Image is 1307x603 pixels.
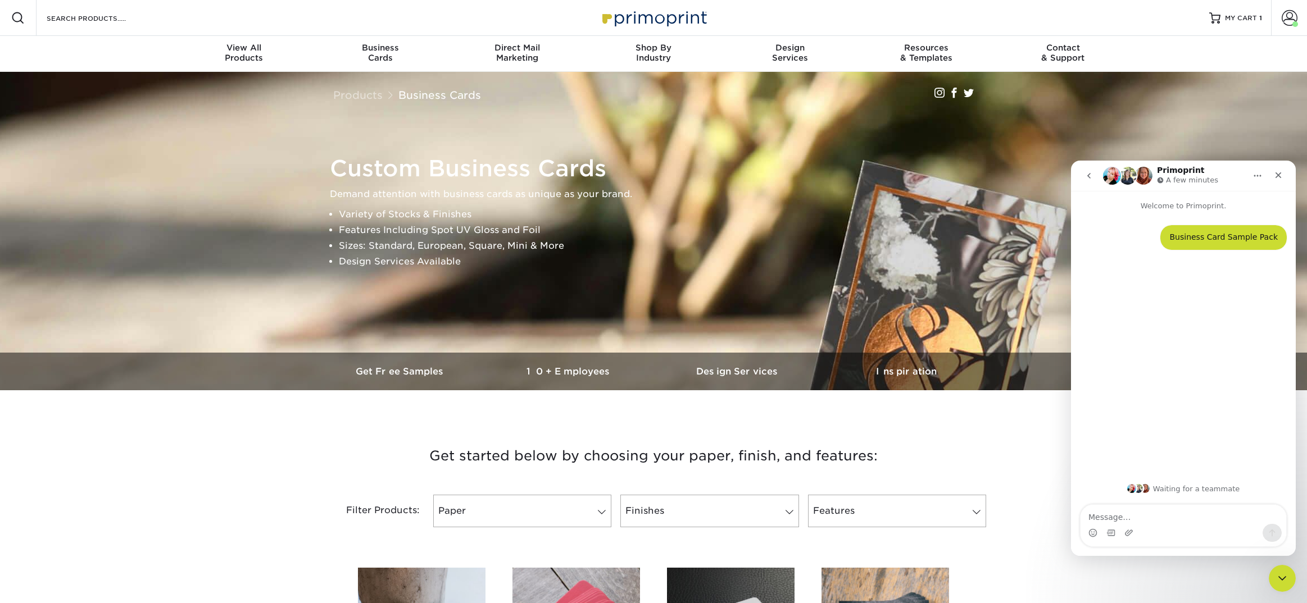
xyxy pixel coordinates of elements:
li: Features Including Spot UV Gloss and Foil [339,222,987,238]
input: SEARCH PRODUCTS..... [46,11,155,25]
a: Finishes [620,495,798,527]
span: Resources [858,43,995,53]
div: Products [176,43,312,63]
span: Design [721,43,858,53]
iframe: To enrich screen reader interactions, please activate Accessibility in Grammarly extension settings [1071,161,1296,556]
a: Contact& Support [995,36,1131,72]
h1: Custom Business Cards [330,155,987,182]
iframe: Google Customer Reviews [3,569,96,599]
div: Services [721,43,858,63]
span: 1 [1259,14,1262,22]
div: & Templates [858,43,995,63]
li: Design Services Available [339,254,987,269]
a: DesignServices [721,36,858,72]
a: Features [808,495,986,527]
img: Primoprint [597,6,710,30]
span: View All [176,43,312,53]
a: View AllProducts [176,36,312,72]
h3: Inspiration [822,366,991,377]
a: Products [333,89,383,101]
li: Variety of Stocks & Finishes [339,207,987,222]
div: Industry [586,43,722,63]
span: MY CART [1225,13,1257,23]
span: Direct Mail [449,43,586,53]
a: 10+ Employees [485,353,653,390]
span: Shop By [586,43,722,53]
h3: Get started below by choosing your paper, finish, and features: [325,431,982,481]
div: Cards [312,43,449,63]
h3: Design Services [653,366,822,377]
div: & Support [995,43,1131,63]
span: Business [312,43,449,53]
a: Get Free Samples [316,353,485,390]
a: Shop ByIndustry [586,36,722,72]
a: Inspiration [822,353,991,390]
a: Direct MailMarketing [449,36,586,72]
a: Design Services [653,353,822,390]
a: Resources& Templates [858,36,995,72]
a: Paper [433,495,611,527]
div: Filter Products: [316,495,429,527]
a: Business Cards [398,89,481,101]
h3: Get Free Samples [316,366,485,377]
a: BusinessCards [312,36,449,72]
div: Marketing [449,43,586,63]
p: Demand attention with business cards as unique as your brand. [330,186,987,202]
li: Sizes: Standard, European, Square, Mini & More [339,238,987,254]
span: Contact [995,43,1131,53]
h3: 10+ Employees [485,366,653,377]
iframe: To enrich screen reader interactions, please activate Accessibility in Grammarly extension settings [1269,565,1296,592]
